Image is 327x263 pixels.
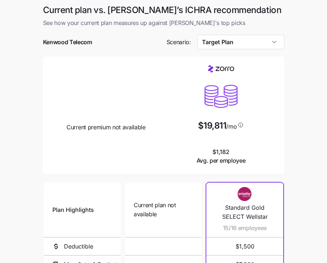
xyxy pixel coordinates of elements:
[226,124,237,129] span: /mo
[231,187,259,201] img: Carrier
[52,205,94,214] span: Plan Highlights
[197,147,246,166] span: $1,182
[43,38,92,47] span: Kenwood Telecom
[134,201,193,219] span: Current plan not available
[197,156,246,165] span: Avg. per employee
[198,121,227,130] span: $19,811
[64,242,93,251] span: Deductible
[43,18,284,28] span: See how your current plan measures up against [PERSON_NAME]'s top picks
[167,38,191,47] span: Scenario:
[215,203,275,221] span: Standard Gold SELECT Wellstar
[66,123,146,132] span: Current premium not available
[43,4,284,16] h1: Current plan vs. [PERSON_NAME]’s ICHRA recommendation
[223,224,267,233] span: 15/16 employees
[215,238,275,255] span: $1,500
